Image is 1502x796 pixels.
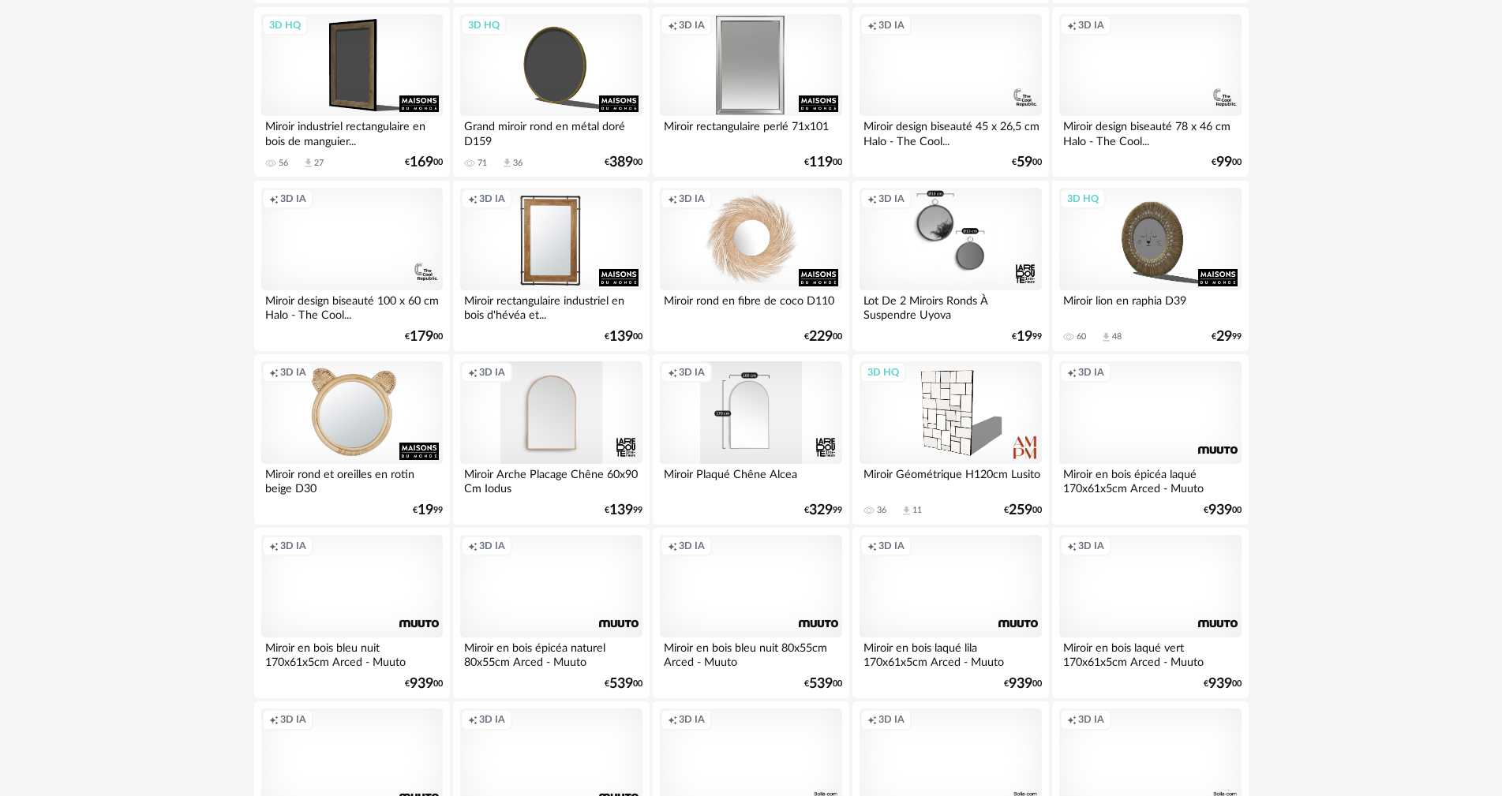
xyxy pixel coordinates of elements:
[1077,331,1086,342] div: 60
[501,157,513,169] span: Download icon
[254,181,450,351] a: Creation icon 3D IA Miroir design biseauté 100 x 60 cm Halo - The Cool... €17900
[254,354,450,525] a: Creation icon 3D IA Miroir rond et oreilles en rotin beige D30 €1999
[418,505,433,516] span: 19
[867,19,877,32] span: Creation icon
[877,505,886,516] div: 36
[1204,505,1242,516] div: € 00
[605,505,642,516] div: € 99
[1204,678,1242,689] div: € 00
[269,192,279,205] span: Creation icon
[280,713,306,726] span: 3D IA
[912,505,922,516] div: 11
[405,157,443,168] div: € 00
[1012,157,1042,168] div: € 00
[468,366,478,379] span: Creation icon
[679,192,705,205] span: 3D IA
[804,505,842,516] div: € 99
[413,505,443,516] div: € 99
[410,678,433,689] span: 939
[878,540,905,552] span: 3D IA
[468,713,478,726] span: Creation icon
[867,713,877,726] span: Creation icon
[478,158,487,169] div: 71
[1078,540,1104,552] span: 3D IA
[405,678,443,689] div: € 00
[461,15,507,36] div: 3D HQ
[1078,713,1104,726] span: 3D IA
[609,505,633,516] span: 139
[262,15,308,36] div: 3D HQ
[1052,528,1248,698] a: Creation icon 3D IA Miroir en bois laqué vert 170x61x5cm Arced - Muuto €93900
[804,331,842,342] div: € 00
[280,192,306,205] span: 3D IA
[1012,331,1042,342] div: € 99
[479,713,505,726] span: 3D IA
[261,116,443,148] div: Miroir industriel rectangulaire en bois de manguier...
[1067,713,1077,726] span: Creation icon
[878,713,905,726] span: 3D IA
[269,366,279,379] span: Creation icon
[479,540,505,552] span: 3D IA
[653,528,848,698] a: Creation icon 3D IA Miroir en bois bleu nuit 80x55cm Arced - Muuto €53900
[261,637,443,669] div: Miroir en bois bleu nuit 170x61x5cm Arced - Muuto
[852,7,1048,178] a: Creation icon 3D IA Miroir design biseauté 45 x 26,5 cm Halo - The Cool... €5900
[867,540,877,552] span: Creation icon
[852,181,1048,351] a: Creation icon 3D IA Lot De 2 Miroirs Ronds À Suspendre Uyova €1999
[302,157,314,169] span: Download icon
[668,19,677,32] span: Creation icon
[1208,505,1232,516] span: 939
[513,158,523,169] div: 36
[1067,540,1077,552] span: Creation icon
[410,331,433,342] span: 179
[468,540,478,552] span: Creation icon
[605,157,642,168] div: € 00
[479,366,505,379] span: 3D IA
[269,713,279,726] span: Creation icon
[660,290,841,322] div: Miroir rond en fibre de coco D110
[668,540,677,552] span: Creation icon
[1009,678,1032,689] span: 939
[609,157,633,168] span: 389
[668,713,677,726] span: Creation icon
[254,528,450,698] a: Creation icon 3D IA Miroir en bois bleu nuit 170x61x5cm Arced - Muuto €93900
[460,290,642,322] div: Miroir rectangulaire industriel en bois d'hévéa et...
[453,354,649,525] a: Creation icon 3D IA Miroir Arche Placage Chêne 60x90 Cm Iodus €13999
[878,19,905,32] span: 3D IA
[460,637,642,669] div: Miroir en bois épicéa naturel 80x55cm Arced - Muuto
[269,540,279,552] span: Creation icon
[1216,157,1232,168] span: 99
[1059,637,1241,669] div: Miroir en bois laqué vert 170x61x5cm Arced - Muuto
[901,505,912,517] span: Download icon
[1100,331,1112,343] span: Download icon
[261,290,443,322] div: Miroir design biseauté 100 x 60 cm Halo - The Cool...
[314,158,324,169] div: 27
[878,192,905,205] span: 3D IA
[1004,678,1042,689] div: € 00
[460,116,642,148] div: Grand miroir rond en métal doré D159
[852,354,1048,525] a: 3D HQ Miroir Géométrique H120cm Lusito 36 Download icon 11 €25900
[460,464,642,495] div: Miroir Arche Placage Chêne 60x90 Cm Iodus
[279,158,288,169] div: 56
[860,637,1041,669] div: Miroir en bois laqué lila 170x61x5cm Arced - Muuto
[1004,505,1042,516] div: € 00
[1067,19,1077,32] span: Creation icon
[1059,290,1241,322] div: Miroir lion en raphia D39
[1060,189,1106,209] div: 3D HQ
[809,505,833,516] span: 329
[852,528,1048,698] a: Creation icon 3D IA Miroir en bois laqué lila 170x61x5cm Arced - Muuto €93900
[660,464,841,495] div: Miroir Plaqué Chêne Alcea
[453,7,649,178] a: 3D HQ Grand miroir rond en métal doré D159 71 Download icon 36 €38900
[653,354,848,525] a: Creation icon 3D IA Miroir Plaqué Chêne Alcea €32999
[1078,19,1104,32] span: 3D IA
[653,7,848,178] a: Creation icon 3D IA Miroir rectangulaire perlé 71x101 €11900
[804,678,842,689] div: € 00
[860,464,1041,495] div: Miroir Géométrique H120cm Lusito
[809,678,833,689] span: 539
[809,331,833,342] span: 229
[1017,331,1032,342] span: 19
[679,366,705,379] span: 3D IA
[1078,366,1104,379] span: 3D IA
[867,192,877,205] span: Creation icon
[668,366,677,379] span: Creation icon
[860,290,1041,322] div: Lot De 2 Miroirs Ronds À Suspendre Uyova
